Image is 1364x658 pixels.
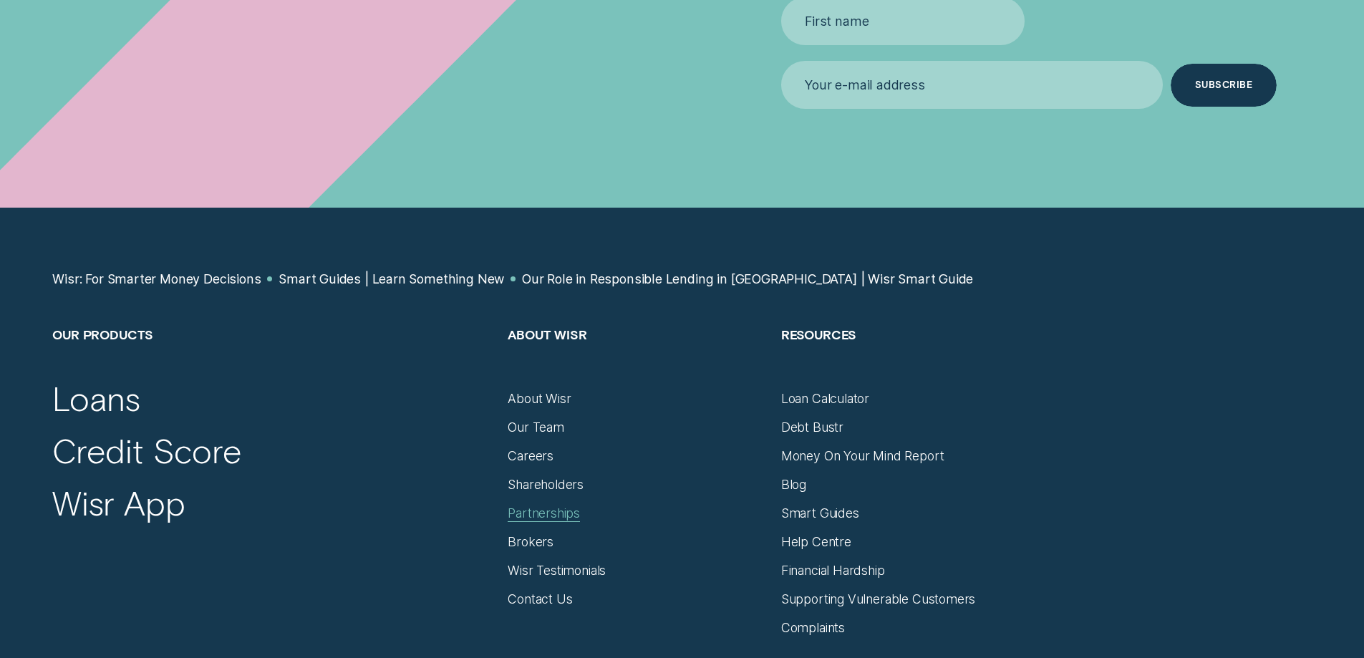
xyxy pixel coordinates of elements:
h2: Resources [781,326,1038,391]
a: About Wisr [508,391,571,407]
a: Our Role in Responsible Lending in Australia | Wisr Smart Guide [522,271,973,287]
a: Financial Hardship [781,563,885,579]
div: Our Role in Responsible Lending in [GEOGRAPHIC_DATA] | Wisr Smart Guide [522,271,973,287]
button: Subscribe [1171,64,1276,107]
a: Smart Guides | Learn Something New [279,271,504,287]
h2: About Wisr [508,326,765,391]
a: Wisr: For Smarter Money Decisions [52,271,261,287]
a: Help Centre [781,534,851,550]
a: Careers [508,448,553,464]
a: Loans [52,378,140,420]
input: Email [781,61,1163,109]
a: Shareholders [508,477,584,493]
a: Blog [781,477,806,493]
a: Contact Us [508,591,572,607]
a: Partnerships [508,505,580,521]
a: Our Team [508,420,564,435]
a: Complaints [781,620,845,636]
a: Wisr Testimonials [508,563,606,579]
a: Supporting Vulnerable Customers [781,591,976,607]
a: Loan Calculator [781,391,869,407]
a: Smart Guides [781,505,859,521]
a: Wisr App [52,483,185,524]
a: Credit Score [52,430,241,472]
a: Money On Your Mind Report [781,448,944,464]
a: Brokers [508,534,553,550]
h2: Our Products [52,326,492,391]
a: Debt Bustr [781,420,843,435]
